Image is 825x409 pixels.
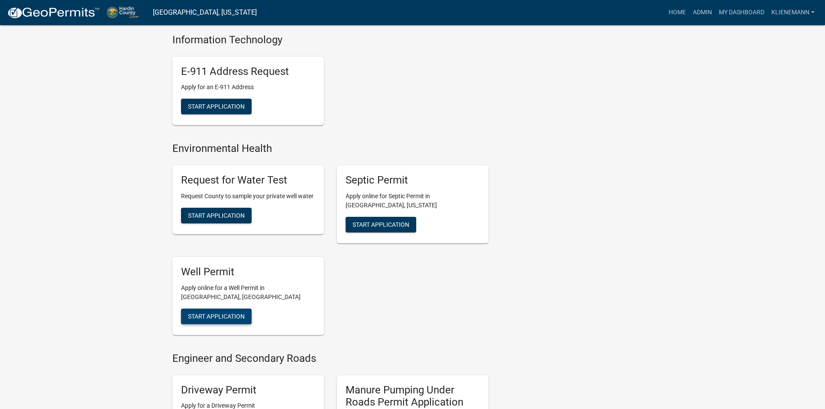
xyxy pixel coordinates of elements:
h5: Septic Permit [346,174,480,187]
h5: Well Permit [181,266,315,278]
h4: Information Technology [172,34,489,46]
h5: Request for Water Test [181,174,315,187]
button: Start Application [346,217,416,232]
h5: Driveway Permit [181,384,315,396]
h5: Manure Pumping Under Roads Permit Application [346,384,480,409]
button: Start Application [181,208,252,223]
span: Start Application [188,212,245,219]
span: Start Application [353,221,409,228]
a: klienemann [768,4,818,21]
button: Start Application [181,99,252,114]
h5: E-911 Address Request [181,65,315,78]
a: [GEOGRAPHIC_DATA], [US_STATE] [153,5,257,20]
span: Start Application [188,312,245,319]
a: My Dashboard [715,4,768,21]
h4: Environmental Health [172,142,489,155]
p: Apply for an E-911 Address [181,83,315,92]
a: Home [665,4,689,21]
p: Request County to sample your private well water [181,192,315,201]
img: Hardin County, Iowa [107,6,146,18]
p: Apply online for Septic Permit in [GEOGRAPHIC_DATA], [US_STATE] [346,192,480,210]
a: Admin [689,4,715,21]
button: Start Application [181,309,252,324]
h4: Engineer and Secondary Roads [172,352,489,365]
p: Apply online for a Well Permit in [GEOGRAPHIC_DATA], [GEOGRAPHIC_DATA] [181,283,315,302]
span: Start Application [188,103,245,110]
